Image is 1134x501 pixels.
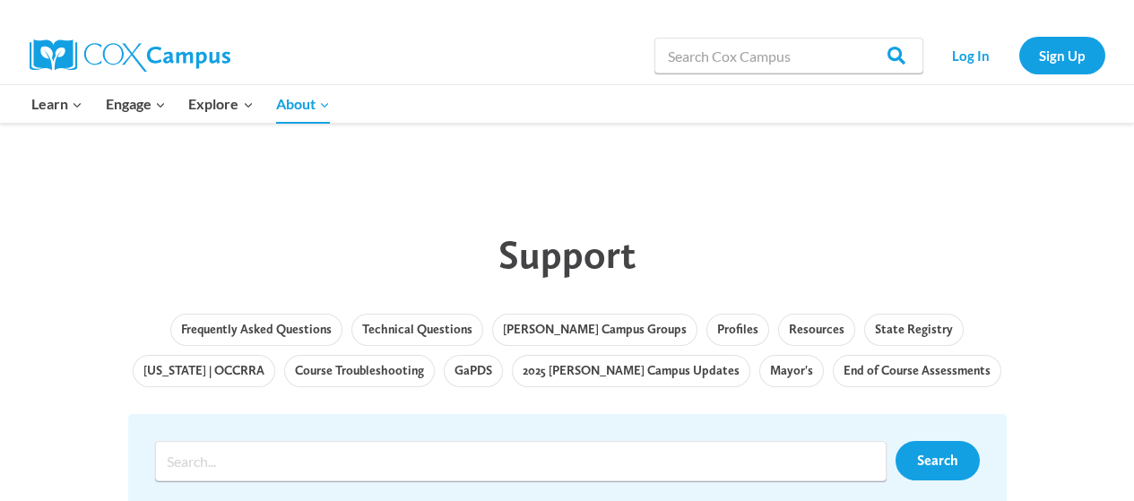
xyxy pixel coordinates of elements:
[276,92,330,116] span: About
[896,441,980,480] a: Search
[284,355,435,387] a: Course Troubleshooting
[932,37,1105,73] nav: Secondary Navigation
[155,441,896,481] form: Search form
[932,37,1010,73] a: Log In
[351,314,483,346] a: Technical Questions
[21,85,342,123] nav: Primary Navigation
[155,441,887,481] input: Search input
[31,92,82,116] span: Learn
[759,355,824,387] a: Mayor's
[1019,37,1105,73] a: Sign Up
[864,314,964,346] a: State Registry
[778,314,855,346] a: Resources
[706,314,769,346] a: Profiles
[512,355,750,387] a: 2025 [PERSON_NAME] Campus Updates
[833,355,1001,387] a: End of Course Assessments
[654,38,923,73] input: Search Cox Campus
[30,39,230,72] img: Cox Campus
[106,92,166,116] span: Engage
[492,314,697,346] a: [PERSON_NAME] Campus Groups
[444,355,503,387] a: GaPDS
[170,314,342,346] a: Frequently Asked Questions
[133,355,275,387] a: [US_STATE] | OCCRRA
[498,230,636,278] span: Support
[188,92,253,116] span: Explore
[917,452,958,469] span: Search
